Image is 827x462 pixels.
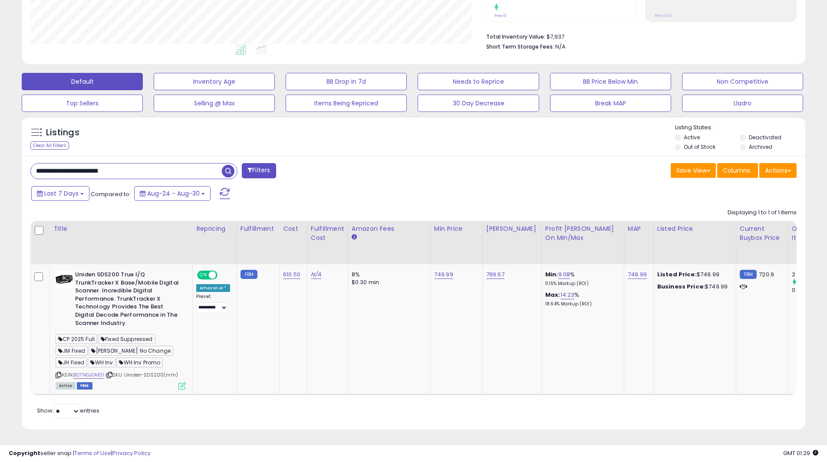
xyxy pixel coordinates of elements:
[749,134,781,141] label: Deactivated
[196,224,233,233] div: Repricing
[53,224,189,233] div: Title
[56,357,87,367] span: JH Fixed
[558,270,570,279] a: 9.08
[22,95,143,112] button: Top Sellers
[30,141,69,150] div: Clear All Filters
[241,224,276,233] div: Fulfillment
[682,95,803,112] button: Lladro
[657,271,729,279] div: $749.99
[434,224,479,233] div: Min Price
[555,43,566,51] span: N/A
[545,224,620,242] div: Profit [PERSON_NAME] on Min/Max
[352,233,357,241] small: Amazon Fees.
[545,291,617,307] div: %
[682,73,803,90] button: Non Competitive
[154,73,275,90] button: Inventory Age
[196,284,230,292] div: Amazon AI *
[91,190,131,198] span: Compared to:
[675,124,805,132] p: Listing States:
[56,271,186,389] div: ASIN:
[545,271,617,287] div: %
[628,270,647,279] a: 749.99
[9,449,40,457] strong: Copyright
[434,270,453,279] a: 749.99
[740,270,757,279] small: FBM
[740,224,784,242] div: Current Buybox Price
[116,357,163,367] span: WH Inv Promo
[154,95,275,112] button: Selling @ Max
[352,224,427,233] div: Amazon Fees
[46,127,79,139] h5: Listings
[74,449,111,457] a: Terms of Use
[56,334,97,344] span: CP 2025 Full
[352,279,424,286] div: $0.30 min
[792,286,827,294] div: 0
[44,189,79,198] span: Last 7 Days
[545,291,560,299] b: Max:
[37,406,99,415] span: Show: entries
[352,271,424,279] div: 8%
[418,73,539,90] button: Needs to Reprice
[486,224,538,233] div: [PERSON_NAME]
[628,224,650,233] div: MAP
[684,134,700,141] label: Active
[418,95,539,112] button: 30 Day Decrease
[759,270,774,279] span: 720.9
[105,371,178,378] span: | SKU: Uniden-SDS200(mfn)
[242,163,276,178] button: Filters
[545,281,617,287] p: 11.15% Markup (ROI)
[241,270,257,279] small: FBM
[196,294,230,313] div: Preset:
[684,143,715,151] label: Out of Stock
[545,301,617,307] p: 18.64% Markup (ROI)
[486,31,790,41] li: $7,937
[75,271,181,329] b: Uniden SDS200 True I/Q TrunkTracker X Base/Mobile Digital Scanner. Incredible Digital Performance...
[560,291,575,299] a: 14.23
[486,270,504,279] a: 799.67
[541,221,624,264] th: The percentage added to the cost of goods (COGS) that forms the calculator for Min & Max prices.
[792,271,827,279] div: 2
[56,346,88,356] span: JM Fixed
[98,334,155,344] span: Fixed Suppressed
[671,163,716,178] button: Save View
[112,449,151,457] a: Privacy Policy
[88,357,115,367] span: WH Inv
[22,73,143,90] button: Default
[147,189,200,198] span: Aug-24 - Aug-30
[657,224,732,233] div: Listed Price
[283,224,303,233] div: Cost
[77,382,92,390] span: FBM
[657,282,705,291] b: Business Price:
[749,143,772,151] label: Archived
[783,449,818,457] span: 2025-09-8 01:29 GMT
[311,224,344,242] div: Fulfillment Cost
[56,382,76,390] span: All listings currently available for purchase on Amazon
[550,73,671,90] button: BB Price Below Min
[286,95,407,112] button: Items Being Repriced
[655,13,672,18] small: Prev: N/A
[283,270,300,279] a: 610.50
[728,209,797,217] div: Displaying 1 to 1 of 1 items
[216,272,230,279] span: OFF
[792,224,824,242] div: Ordered Items
[486,43,554,50] b: Short Term Storage Fees:
[550,95,671,112] button: Break MAP
[723,166,750,175] span: Columns
[56,271,73,288] img: 41jMtgYVhVL._SL40_.jpg
[657,283,729,291] div: $749.99
[89,346,173,356] span: [PERSON_NAME] No Change
[73,371,104,379] a: B07NGJGMS1
[31,186,89,201] button: Last 7 Days
[134,186,211,201] button: Aug-24 - Aug-30
[286,73,407,90] button: BB Drop in 7d
[494,13,507,18] small: Prev: 0
[657,270,697,279] b: Listed Price:
[486,33,545,40] b: Total Inventory Value:
[311,270,321,279] a: N/A
[545,270,558,279] b: Min:
[9,449,151,458] div: seller snap | |
[198,272,209,279] span: ON
[717,163,758,178] button: Columns
[759,163,797,178] button: Actions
